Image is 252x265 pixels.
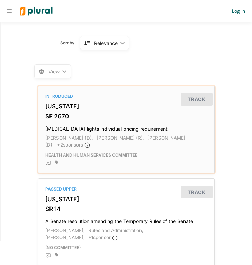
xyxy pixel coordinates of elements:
h4: [MEDICAL_DATA] lights individual pricing requirement [45,123,207,132]
h3: [US_STATE] [45,103,207,110]
button: Track [181,186,213,198]
h3: [US_STATE] [45,196,207,203]
span: Rules and Administration, [88,228,143,233]
div: Passed Upper [45,186,207,192]
span: View [48,68,60,75]
span: [PERSON_NAME], [45,235,85,240]
a: Log In [232,8,245,14]
div: Add Position Statement [45,253,51,258]
span: [PERSON_NAME] (D), [45,135,93,141]
span: [PERSON_NAME] (R), [97,135,144,141]
div: Add tags [55,253,58,257]
div: Add tags [55,160,58,165]
span: [PERSON_NAME], [45,228,85,233]
span: + 1 sponsor [88,235,118,240]
span: Sort by [60,40,80,46]
div: Relevance [94,39,118,47]
div: (no committee) [40,245,213,251]
span: + 2 sponsor s [57,142,90,148]
span: Health and Human Services Committee [45,152,137,158]
h3: SF 2670 [45,113,207,120]
div: Add Position Statement [45,160,51,166]
button: Track [181,93,213,106]
div: Introduced [45,93,207,99]
h4: A Senate resolution amending the Temporary Rules of the Senate [45,215,207,224]
h3: SR 14 [45,205,207,212]
span: [PERSON_NAME] (D), [45,135,186,148]
img: Logo for Plural [15,0,58,22]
